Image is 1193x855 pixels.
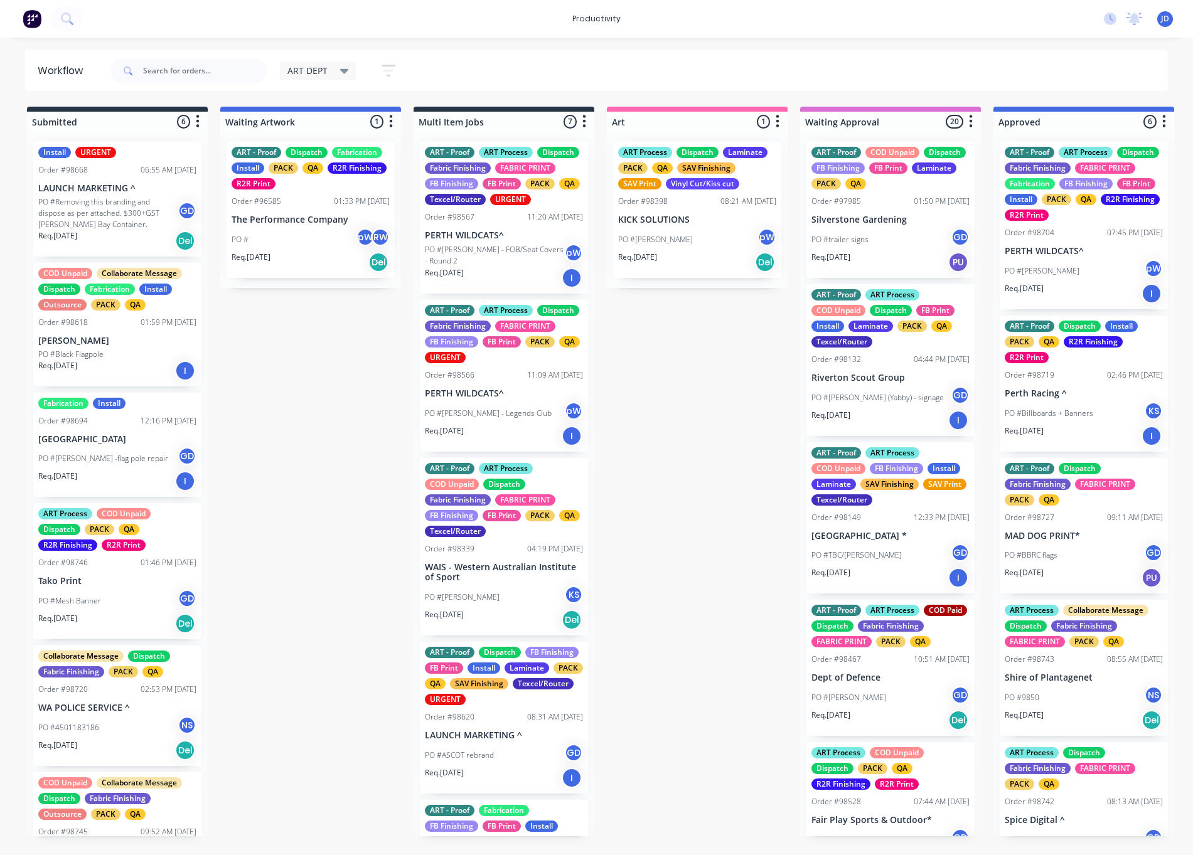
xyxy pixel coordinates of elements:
[876,636,906,647] div: PACK
[38,284,80,295] div: Dispatch
[75,147,116,158] div: URGENT
[618,147,672,158] div: ART Process
[1117,147,1159,158] div: Dispatch
[38,722,99,733] p: PO #4501183186
[495,162,555,174] div: FABRIC PRINT
[811,354,861,365] div: Order #98132
[1005,147,1054,158] div: ART - Proof
[1076,194,1096,205] div: QA
[1142,284,1162,304] div: I
[232,147,281,158] div: ART - Proof
[102,539,146,551] div: R2R Print
[858,620,924,632] div: Fabric Finishing
[38,268,92,279] div: COD Unpaid
[1000,142,1168,309] div: ART - ProofART ProcessDispatchFabric FinishingFABRIC PRINTFabricationFB FinishingFB PrintInstallP...
[923,479,966,490] div: SAV Print
[811,305,865,316] div: COD Unpaid
[1117,178,1155,189] div: FB Print
[525,510,555,521] div: PACK
[143,58,267,83] input: Search for orders...
[618,252,657,263] p: Req. [DATE]
[38,684,88,695] div: Order #98720
[425,267,464,279] p: Req. [DATE]
[924,147,966,158] div: Dispatch
[811,654,861,665] div: Order #98467
[38,539,97,551] div: R2R Finishing
[720,196,776,207] div: 08:21 AM [DATE]
[525,336,555,348] div: PACK
[848,321,893,332] div: Laminate
[483,510,521,521] div: FB Print
[811,636,872,647] div: FABRIC PRINT
[425,178,478,189] div: FB Finishing
[811,620,853,632] div: Dispatch
[287,64,328,77] span: ART DEPT
[1005,194,1037,205] div: Install
[916,305,955,316] div: FB Print
[811,550,902,561] p: PO #TBC/[PERSON_NAME]
[811,373,970,383] p: Riverton Scout Group
[1059,178,1113,189] div: FB Finishing
[479,147,533,158] div: ART Process
[811,178,841,189] div: PACK
[38,557,88,568] div: Order #98746
[811,531,970,541] p: [GEOGRAPHIC_DATA] *
[175,613,195,634] div: Del
[1063,605,1148,616] div: Collaborate Message
[1005,567,1044,578] p: Req. [DATE]
[38,183,196,194] p: LAUNCH MARKETING ^
[1005,352,1049,363] div: R2R Print
[420,642,588,794] div: ART - ProofDispatchFB FinishingFB PrintInstallLaminatePACKQASAV FinishingTexcel/RouterURGENTOrder...
[38,651,124,662] div: Collaborate Message
[1039,494,1059,506] div: QA
[811,709,850,721] p: Req. [DATE]
[97,508,151,519] div: COD Unpaid
[91,299,120,311] div: PACK
[420,300,588,452] div: ART - ProofART ProcessDispatchFabric FinishingFABRIC PRINTFB FinishingFB PrintPACKQAURGENTOrder #...
[948,568,968,588] div: I
[85,284,135,295] div: Fabrication
[806,284,975,436] div: ART - ProofART ProcessCOD UnpaidDispatchFB PrintInstallLaminatePACKQATexcel/RouterOrder #9813204:...
[811,321,844,332] div: Install
[1000,316,1168,452] div: ART - ProofDispatchInstallPACKQAR2R FinishingR2R PrintOrder #9871902:46 PM [DATE]Perth Racing ^PO...
[618,196,668,207] div: Order #98398
[811,252,850,263] p: Req. [DATE]
[38,196,178,230] p: PO #Removing this branding and dispose as per attached. $300+GST [PERSON_NAME] Bay Container.
[425,543,474,555] div: Order #98339
[425,336,478,348] div: FB Finishing
[178,589,196,608] div: GD
[618,162,648,174] div: PACK
[928,463,960,474] div: Install
[1059,147,1113,158] div: ART Process
[483,178,521,189] div: FB Print
[1005,531,1163,541] p: MAD DOG PRINT*
[38,299,87,311] div: Outsource
[302,162,323,174] div: QA
[38,317,88,328] div: Order #98618
[914,512,970,523] div: 12:33 PM [DATE]
[897,321,927,332] div: PACK
[1005,408,1093,419] p: PO #Billboards + Banners
[425,162,491,174] div: Fabric Finishing
[175,231,195,251] div: Del
[1005,463,1054,474] div: ART - Proof
[33,645,201,766] div: Collaborate MessageDispatchFabric FinishingPACKQAOrder #9872002:53 PM [DATE]WA POLICE SERVICE ^PO...
[931,321,952,332] div: QA
[425,194,486,205] div: Texcel/Router
[811,162,865,174] div: FB Finishing
[425,147,474,158] div: ART - Proof
[425,694,466,705] div: URGENT
[865,289,919,300] div: ART Process
[811,463,865,474] div: COD Unpaid
[468,662,500,674] div: Install
[479,463,533,474] div: ART Process
[425,244,564,267] p: PO #[PERSON_NAME] - FOB/Seat Covers - Round 2
[811,410,850,421] p: Req. [DATE]
[38,398,88,409] div: Fabrication
[38,336,196,346] p: [PERSON_NAME]
[232,234,249,245] p: PO #
[119,524,139,535] div: QA
[109,666,138,677] div: PACK
[811,234,869,245] p: PO #trailer signs
[332,147,382,158] div: Fabrication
